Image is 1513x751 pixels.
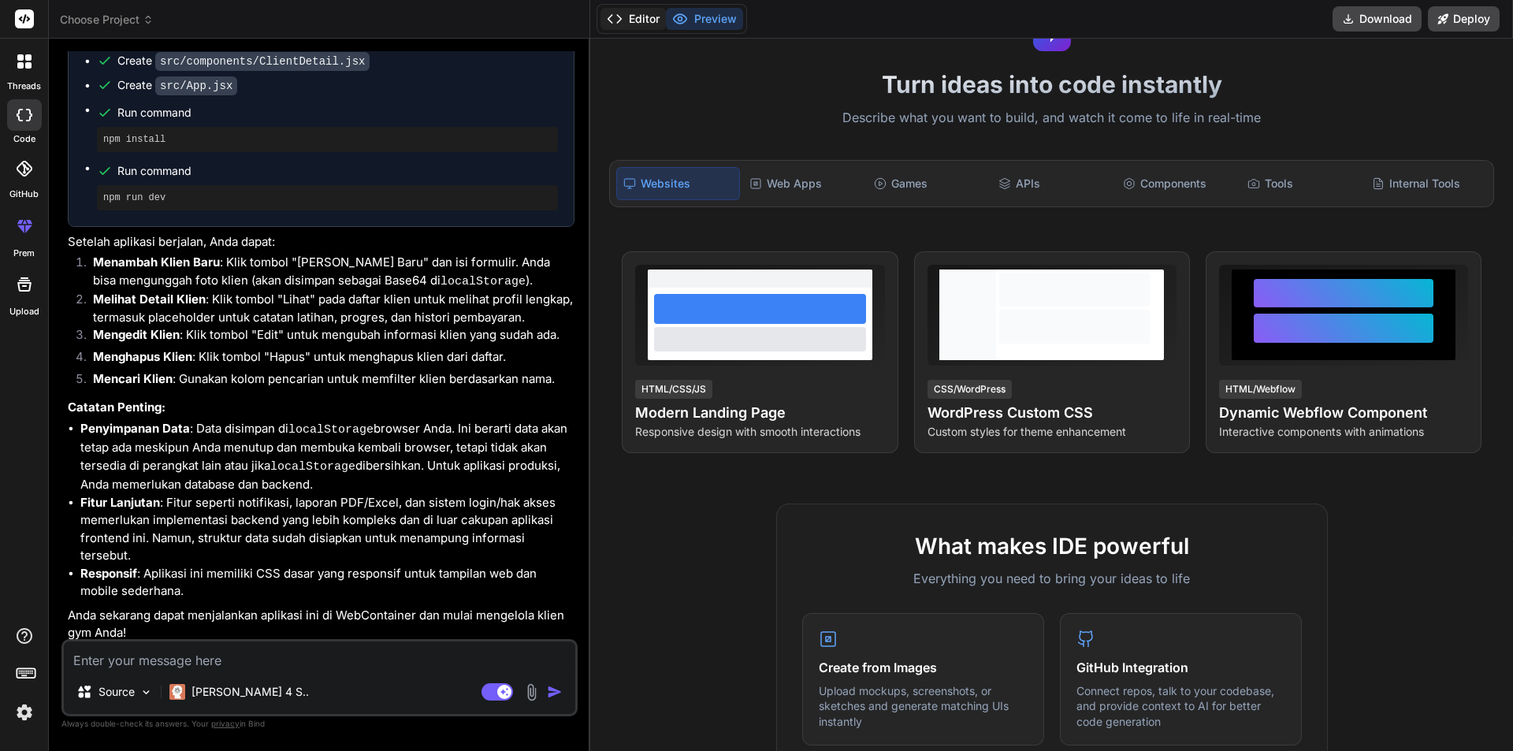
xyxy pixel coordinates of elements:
[103,133,552,146] pre: npm install
[191,684,309,700] p: [PERSON_NAME] 4 S..
[928,402,1177,424] h4: WordPress Custom CSS
[819,683,1028,730] p: Upload mockups, screenshots, or sketches and generate matching UIs instantly
[169,684,185,700] img: Claude 4 Sonnet
[547,684,563,700] img: icon
[211,719,240,728] span: privacy
[117,105,558,121] span: Run command
[80,370,574,392] li: : Gunakan kolom pencarian untuk memfilter klien berdasarkan nama.
[1219,424,1468,440] p: Interactive components with animations
[1428,6,1500,32] button: Deploy
[270,460,355,474] code: localStorage
[288,423,374,437] code: localStorage
[616,167,739,200] div: Websites
[1076,683,1285,730] p: Connect repos, talk to your codebase, and provide context to AI for better code generation
[928,380,1012,399] div: CSS/WordPress
[80,348,574,370] li: : Klik tombol "Hapus" untuk menghapus klien dari daftar.
[1117,167,1238,200] div: Components
[928,424,1177,440] p: Custom styles for theme enhancement
[992,167,1113,200] div: APIs
[600,108,1504,128] p: Describe what you want to build, and watch it come to life in real-time
[1219,380,1302,399] div: HTML/Webflow
[93,371,173,386] strong: Mencari Klien
[635,424,884,440] p: Responsive design with smooth interactions
[117,53,370,69] div: Create
[80,326,574,348] li: : Klik tombol "Edit" untuk mengubah informasi klien yang sudah ada.
[868,167,989,200] div: Games
[9,305,39,318] label: Upload
[666,8,743,30] button: Preview
[61,716,578,731] p: Always double-check its answers. Your in Bind
[1076,658,1285,677] h4: GitHub Integration
[68,400,165,415] strong: Catatan Penting:
[802,569,1302,588] p: Everything you need to bring your ideas to life
[80,254,574,291] li: : Klik tombol "[PERSON_NAME] Baru" dan isi formulir. Anda bisa mengunggah foto klien (akan disimp...
[93,255,220,270] strong: Menambah Klien Baru
[68,233,574,251] p: Setelah aplikasi berjalan, Anda dapat:
[68,607,574,642] p: Anda sekarang dapat menjalankan aplikasi ini di WebContainer dan mulai mengelola klien gym Anda!
[7,80,41,93] label: threads
[802,530,1302,563] h2: What makes IDE powerful
[139,686,153,699] img: Pick Models
[600,70,1504,99] h1: Turn ideas into code instantly
[600,8,666,30] button: Editor
[441,275,526,288] code: localStorage
[811,265,879,281] span: View Prompt
[60,12,154,28] span: Choose Project
[117,163,558,179] span: Run command
[1241,167,1362,200] div: Tools
[1366,167,1487,200] div: Internal Tools
[13,132,35,146] label: code
[155,76,237,95] code: src/App.jsx
[743,167,864,200] div: Web Apps
[103,191,552,204] pre: npm run dev
[80,421,190,436] strong: Penyimpanan Data
[80,566,137,581] strong: Responsif
[99,684,135,700] p: Source
[93,327,180,342] strong: Mengedit Klien
[93,349,192,364] strong: Menghapus Klien
[13,247,35,260] label: prem
[11,699,38,726] img: settings
[9,188,39,201] label: GitHub
[80,291,574,326] li: : Klik tombol "Lihat" pada daftar klien untuk melihat profil lengkap, termasuk placeholder untuk ...
[155,52,370,71] code: src/components/ClientDetail.jsx
[80,420,574,494] li: : Data disimpan di browser Anda. Ini berarti data akan tetap ada meskipun Anda menutup dan membuk...
[80,495,160,510] strong: Fitur Lanjutan
[80,565,574,600] li: : Aplikasi ini memiliki CSS dasar yang responsif untuk tampilan web dan mobile sederhana.
[80,494,574,565] li: : Fitur seperti notifikasi, laporan PDF/Excel, dan sistem login/hak akses memerlukan implementasi...
[1394,265,1462,281] span: View Prompt
[635,402,884,424] h4: Modern Landing Page
[635,380,712,399] div: HTML/CSS/JS
[1333,6,1422,32] button: Download
[1102,265,1170,281] span: View Prompt
[93,292,206,307] strong: Melihat Detail Klien
[522,683,541,701] img: attachment
[819,658,1028,677] h4: Create from Images
[117,77,237,94] div: Create
[1219,402,1468,424] h4: Dynamic Webflow Component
